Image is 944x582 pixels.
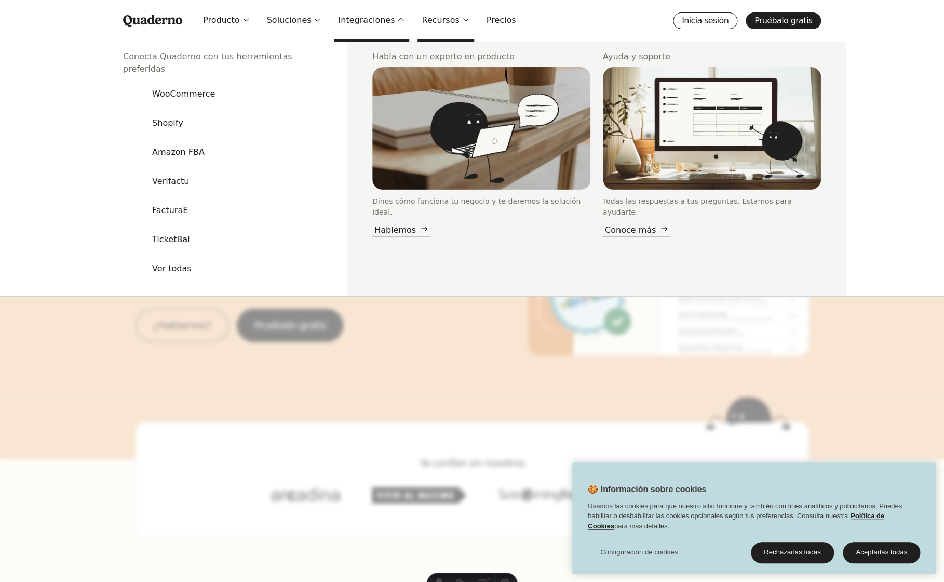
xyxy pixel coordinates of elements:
[603,50,821,63] h2: Ayuda y soporte
[152,88,316,100] h3: WooCommerce
[372,50,590,63] h2: Habla con un experto en producto
[123,50,322,75] h2: Conecta Quaderno con tus herramientas preferidas
[673,12,737,29] a: Inicia sesión
[751,541,834,563] button: Rechazarlas todas
[152,117,316,129] h3: Shopify
[152,262,316,275] h3: Ver todas
[588,541,690,562] button: Configuración de cookies
[123,109,322,138] a: Shopify
[603,196,821,218] p: Todas las respuestas a tus preguntas. Estamos para ayudarte.
[123,225,322,254] a: TicketBai
[843,541,920,563] button: Aceptarlas todas
[152,175,316,188] h3: Verifactu
[603,67,821,190] img: Illustration of Qoodle displaying an interface on a computer
[123,138,322,167] a: Amazon FBA
[603,224,670,237] div: Conoce más
[572,462,936,574] div: 🍪 Información sobre cookies
[746,12,821,29] a: Pruébalo gratis
[572,501,936,537] div: Usamos las cookies para que nuestro sitio funcione y también con fines analíticos y publicitarios...
[372,224,430,237] div: Hablemos
[123,80,322,109] a: WooCommerce
[603,67,821,237] a: Illustration of Qoodle displaying an interface on a computerTodas las respuestas a tus preguntas....
[123,167,322,196] a: Verifactu
[372,67,590,190] img: Illustration of Qoodle reading from a laptop
[123,196,322,225] a: FacturaE
[572,483,706,501] h2: 🍪 Información sobre cookies
[123,254,322,283] a: Ver todas
[372,67,590,237] a: Illustration of Qoodle reading from a laptopDinos cómo funciona tu negocio y te daremos la soluci...
[152,233,316,246] h3: TicketBai
[588,512,884,530] a: Política de Cookies
[152,204,316,217] h3: FacturaE
[372,196,590,218] p: Dinos cómo funciona tu negocio y te daremos la solución ideal.
[572,462,936,574] div: Cookie banner
[152,146,316,158] h3: Amazon FBA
